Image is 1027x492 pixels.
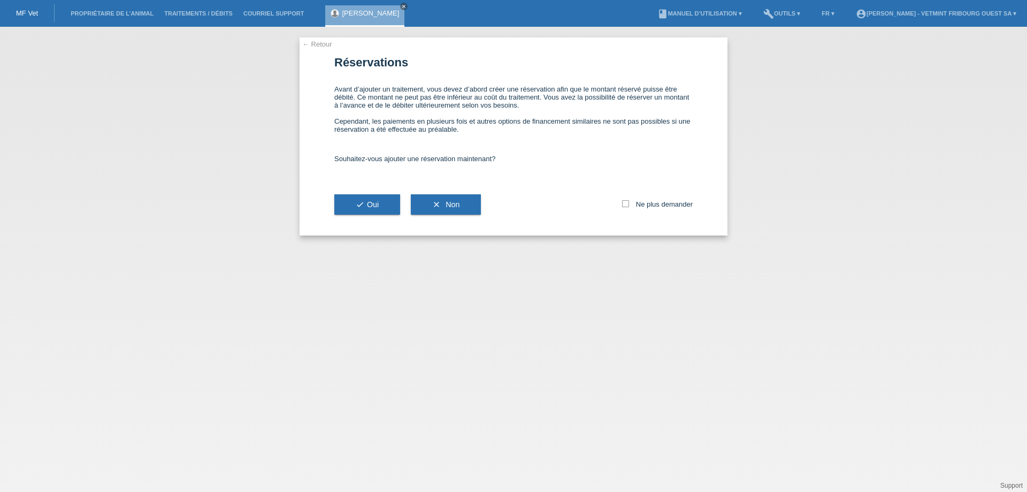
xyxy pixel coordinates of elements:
span: Non [446,200,459,209]
button: checkOui [334,194,400,215]
div: Avant d’ajouter un traitement, vous devez d’abord créer une réservation afin que le montant réser... [334,74,693,144]
i: close [401,4,407,9]
a: Courriel Support [238,10,309,17]
i: clear [432,200,441,209]
label: Ne plus demander [622,200,693,208]
span: Oui [356,200,379,209]
a: Traitements / débits [159,10,238,17]
h1: Réservations [334,56,693,69]
i: book [657,9,668,19]
i: check [356,200,364,209]
div: Souhaitez-vous ajouter une réservation maintenant? [334,144,693,173]
a: Support [1000,482,1023,489]
a: bookManuel d’utilisation ▾ [652,10,747,17]
a: buildOutils ▾ [758,10,806,17]
a: close [400,3,408,10]
a: MF Vet [16,9,38,17]
button: clear Non [411,194,481,215]
a: [PERSON_NAME] [342,9,399,17]
i: account_circle [856,9,867,19]
a: FR ▾ [816,10,840,17]
a: account_circle[PERSON_NAME] - Vetmint Fribourg Ouest SA ▾ [850,10,1022,17]
a: ← Retour [302,40,332,48]
i: build [763,9,774,19]
a: Propriétaire de l’animal [65,10,159,17]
